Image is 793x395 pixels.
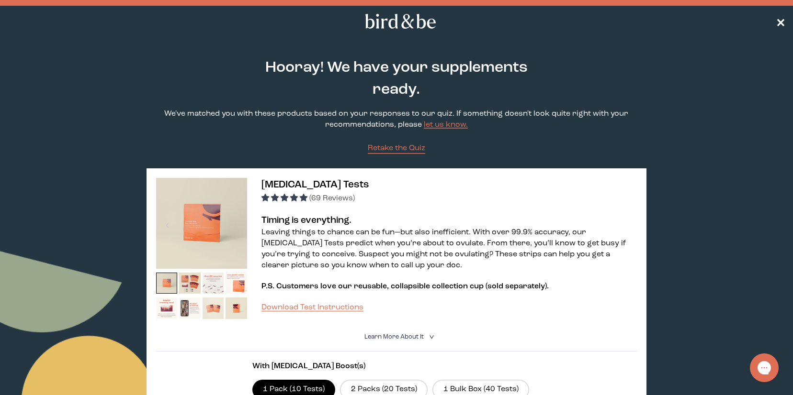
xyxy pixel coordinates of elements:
[226,273,247,294] img: thumbnail image
[226,297,247,319] img: thumbnail image
[252,361,541,372] p: With [MEDICAL_DATA] Boost(s)
[776,16,785,27] span: ✕
[156,273,178,294] img: thumbnail image
[261,180,369,190] span: [MEDICAL_DATA] Tests
[179,297,201,319] img: thumbnail image
[368,143,425,154] a: Retake the Quiz
[261,216,351,225] strong: Timing is everything.
[368,144,425,152] span: Retake the Quiz
[261,227,637,271] p: Leaving things to chance can be fun—but also inefficient. With over 99.9% accuracy, our [MEDICAL_...
[424,121,468,129] a: let us know.
[364,334,424,340] span: Learn More About it
[147,109,646,131] p: We've matched you with these products based on your responses to our quiz. If something doesn't l...
[364,332,429,341] summary: Learn More About it <
[156,178,247,269] img: thumbnail image
[247,57,547,101] h2: Hooray! We have your supplements ready.
[156,297,178,319] img: thumbnail image
[309,195,355,202] span: (69 Reviews)
[776,13,785,30] a: ✕
[426,334,435,340] i: <
[261,195,309,202] span: 4.96 stars
[203,273,224,294] img: thumbnail image
[261,304,363,311] a: Download Test Instructions
[547,283,549,290] span: .
[261,283,547,290] span: P.S. Customers love our reusable, collapsible collection cup (sold separately)
[745,350,783,385] iframe: Gorgias live chat messenger
[179,273,201,294] img: thumbnail image
[203,297,224,319] img: thumbnail image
